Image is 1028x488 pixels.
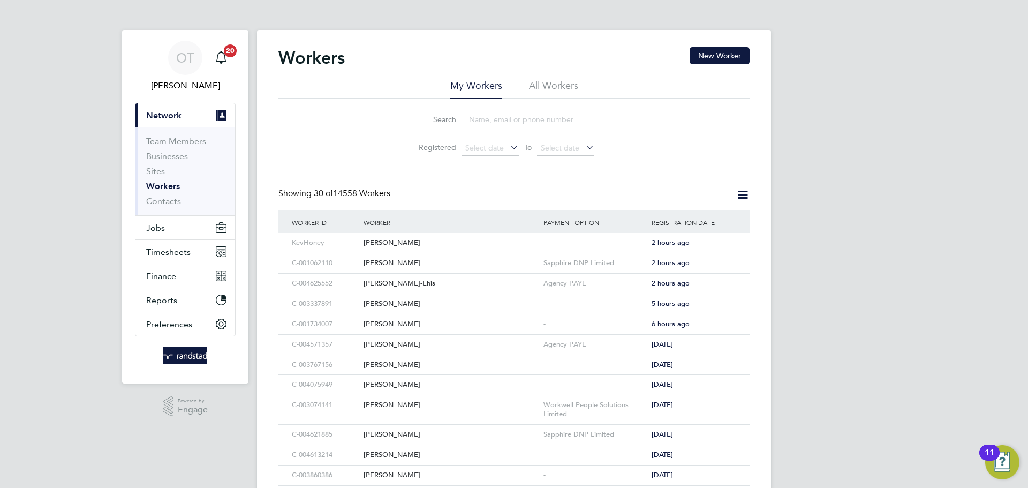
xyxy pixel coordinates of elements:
div: [PERSON_NAME] [361,314,541,334]
div: - [541,445,649,465]
img: randstad-logo-retina.png [163,347,208,364]
div: Sapphire DNP Limited [541,253,649,273]
button: Open Resource Center, 11 new notifications [985,445,1019,479]
div: [PERSON_NAME] [361,395,541,415]
span: To [521,140,535,154]
div: [PERSON_NAME] [361,445,541,465]
div: [PERSON_NAME]-Ehis [361,274,541,294]
span: [DATE] [652,380,673,389]
div: Worker [361,210,541,235]
div: [PERSON_NAME] [361,253,541,273]
a: 20 [210,41,232,75]
span: Select date [541,143,579,153]
span: Select date [465,143,504,153]
span: 2 hours ago [652,279,690,288]
div: Network [135,127,235,215]
span: [DATE] [652,360,673,369]
div: - [541,314,649,334]
button: Timesheets [135,240,235,264]
span: Oliver Taylor [135,79,236,92]
a: Go to home page [135,347,236,364]
a: C-004075949[PERSON_NAME]-[DATE] [289,374,739,384]
div: C-001734007 [289,314,361,334]
input: Name, email or phone number [464,109,620,130]
a: Workers [146,181,180,191]
span: 2 hours ago [652,258,690,267]
div: [PERSON_NAME] [361,335,541,355]
div: C-004075949 [289,375,361,395]
div: KevHoney [289,233,361,253]
div: C-004571357 [289,335,361,355]
span: Reports [146,295,177,305]
div: C-001062110 [289,253,361,273]
span: [DATE] [652,470,673,479]
button: Preferences [135,312,235,336]
a: C-004571357[PERSON_NAME]Agency PAYE[DATE] [289,334,739,343]
button: Finance [135,264,235,288]
div: C-004625552 [289,274,361,294]
div: [PERSON_NAME] [361,294,541,314]
nav: Main navigation [122,30,248,384]
a: C-003767156[PERSON_NAME]-[DATE] [289,355,739,364]
span: [DATE] [652,400,673,409]
a: OT[PERSON_NAME] [135,41,236,92]
a: C-004625552[PERSON_NAME]-EhisAgency PAYE2 hours ago [289,273,739,282]
label: Search [408,115,456,124]
span: 14558 Workers [314,188,390,199]
div: [PERSON_NAME] [361,355,541,375]
div: - [541,375,649,395]
div: Agency PAYE [541,274,649,294]
li: My Workers [450,79,502,99]
span: [DATE] [652,340,673,349]
a: C-001062110[PERSON_NAME]Sapphire DNP Limited2 hours ago [289,253,739,262]
label: Registered [408,142,456,152]
div: C-003074141 [289,395,361,415]
a: Contacts [146,196,181,206]
h2: Workers [278,47,345,69]
a: C-003337891[PERSON_NAME]-5 hours ago [289,294,739,303]
a: Sites [146,166,165,176]
li: All Workers [529,79,578,99]
span: OT [176,51,194,65]
span: [DATE] [652,430,673,439]
button: Reports [135,288,235,312]
div: Sapphire DNP Limited [541,425,649,445]
span: Network [146,110,182,121]
div: C-004621885 [289,425,361,445]
span: 30 of [314,188,333,199]
span: [DATE] [652,450,673,459]
div: C-004613214 [289,445,361,465]
button: Jobs [135,216,235,239]
div: Registration Date [649,210,739,235]
span: Preferences [146,319,192,329]
span: Jobs [146,223,165,233]
span: 5 hours ago [652,299,690,308]
button: Network [135,103,235,127]
div: - [541,466,649,485]
div: [PERSON_NAME] [361,466,541,485]
div: Worker ID [289,210,361,235]
a: Team Members [146,136,206,146]
span: Finance [146,271,176,281]
button: New Worker [690,47,750,64]
div: - [541,233,649,253]
div: Payment Option [541,210,649,235]
div: 11 [985,453,994,467]
a: C-004613214[PERSON_NAME]-[DATE] [289,445,739,454]
a: KevHoney[PERSON_NAME]-2 hours ago [289,232,739,242]
div: [PERSON_NAME] [361,425,541,445]
span: Engage [178,406,208,415]
a: C-003860386[PERSON_NAME]-[DATE] [289,465,739,474]
a: Powered byEngage [163,396,208,417]
div: [PERSON_NAME] [361,375,541,395]
a: C-003074141[PERSON_NAME]Workwell People Solutions Limited[DATE] [289,395,739,404]
span: Timesheets [146,247,191,257]
span: Powered by [178,396,208,406]
div: - [541,294,649,314]
div: Agency PAYE [541,335,649,355]
span: 2 hours ago [652,238,690,247]
span: 6 hours ago [652,319,690,328]
div: Workwell People Solutions Limited [541,395,649,424]
div: C-003860386 [289,466,361,485]
a: Businesses [146,151,188,161]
